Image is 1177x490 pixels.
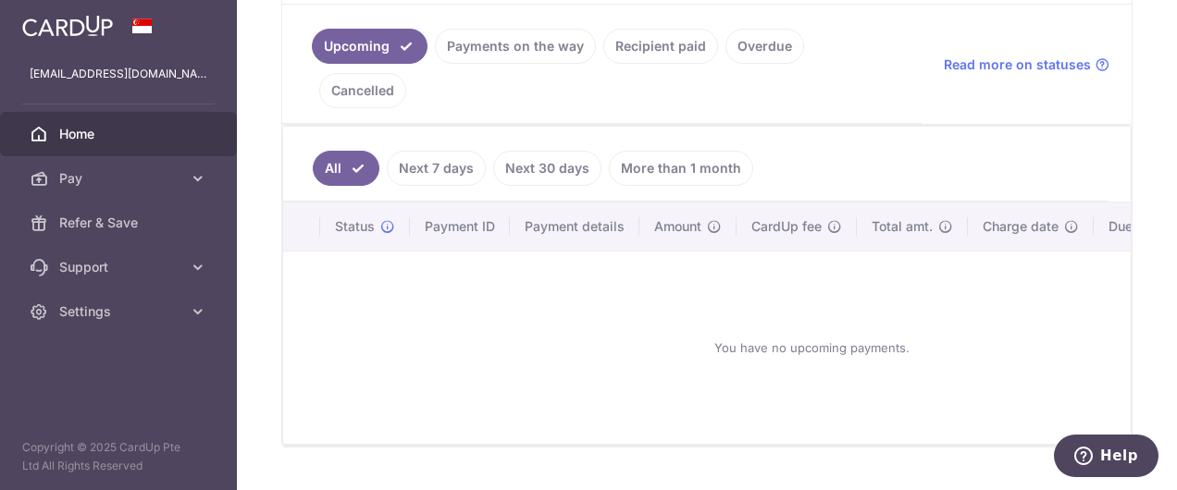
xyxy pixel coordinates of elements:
[387,151,486,186] a: Next 7 days
[410,202,510,251] th: Payment ID
[1054,435,1158,481] iframe: Opens a widget where you can find more information
[59,302,181,321] span: Settings
[319,73,406,108] a: Cancelled
[59,125,181,143] span: Home
[59,214,181,232] span: Refer & Save
[59,169,181,188] span: Pay
[603,29,718,64] a: Recipient paid
[312,29,427,64] a: Upcoming
[1109,217,1164,236] span: Due date
[493,151,601,186] a: Next 30 days
[872,217,933,236] span: Total amt.
[335,217,375,236] span: Status
[609,151,753,186] a: More than 1 month
[30,65,207,83] p: [EMAIL_ADDRESS][DOMAIN_NAME]
[725,29,804,64] a: Overdue
[435,29,596,64] a: Payments on the way
[59,258,181,276] span: Support
[654,217,701,236] span: Amount
[944,55,1109,74] a: Read more on statuses
[751,217,822,236] span: CardUp fee
[983,217,1059,236] span: Charge date
[313,151,379,186] a: All
[944,55,1091,74] span: Read more on statuses
[22,15,113,37] img: CardUp
[510,202,639,251] th: Payment details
